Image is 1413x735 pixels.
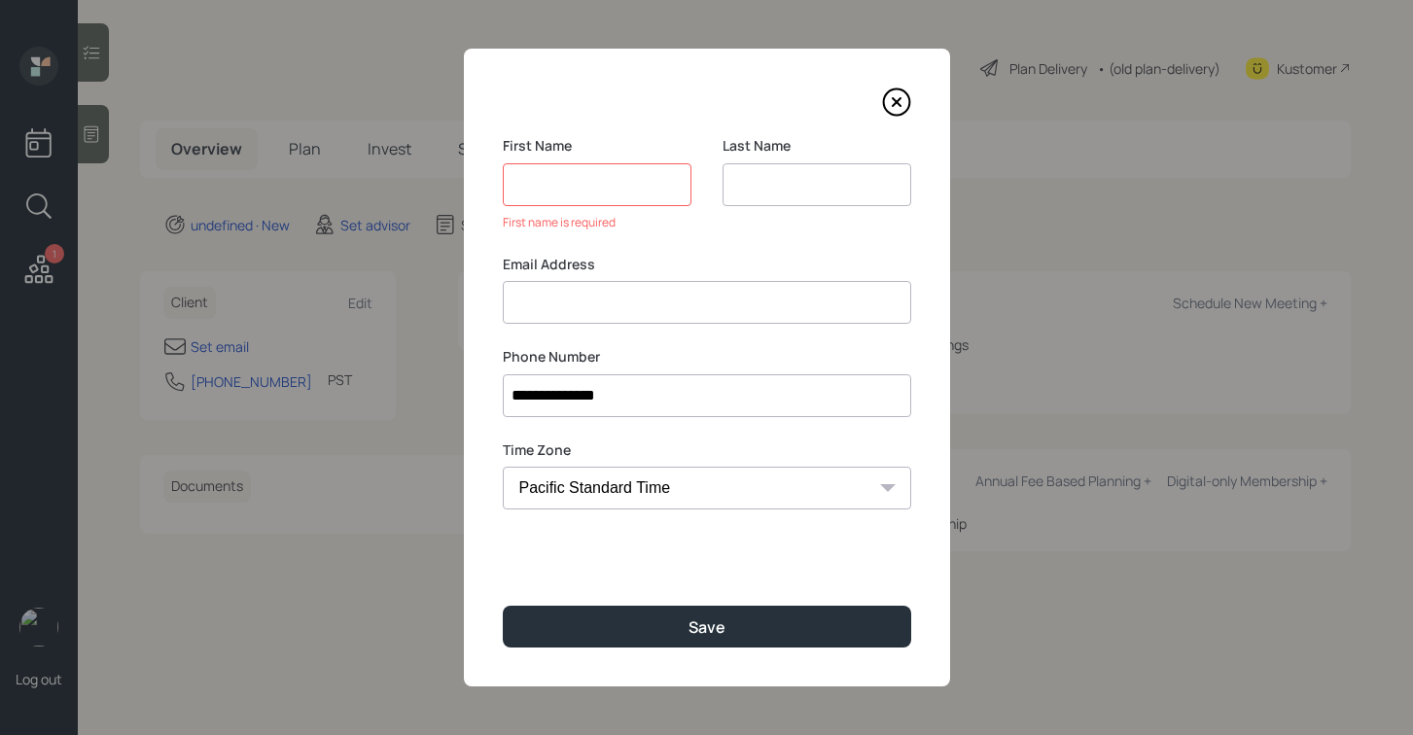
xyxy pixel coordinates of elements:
label: Email Address [503,255,911,274]
button: Save [503,606,911,647]
label: First Name [503,136,691,156]
label: Time Zone [503,440,911,460]
div: First name is required [503,214,691,231]
label: Last Name [723,136,911,156]
label: Phone Number [503,347,911,367]
div: Save [689,616,725,638]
